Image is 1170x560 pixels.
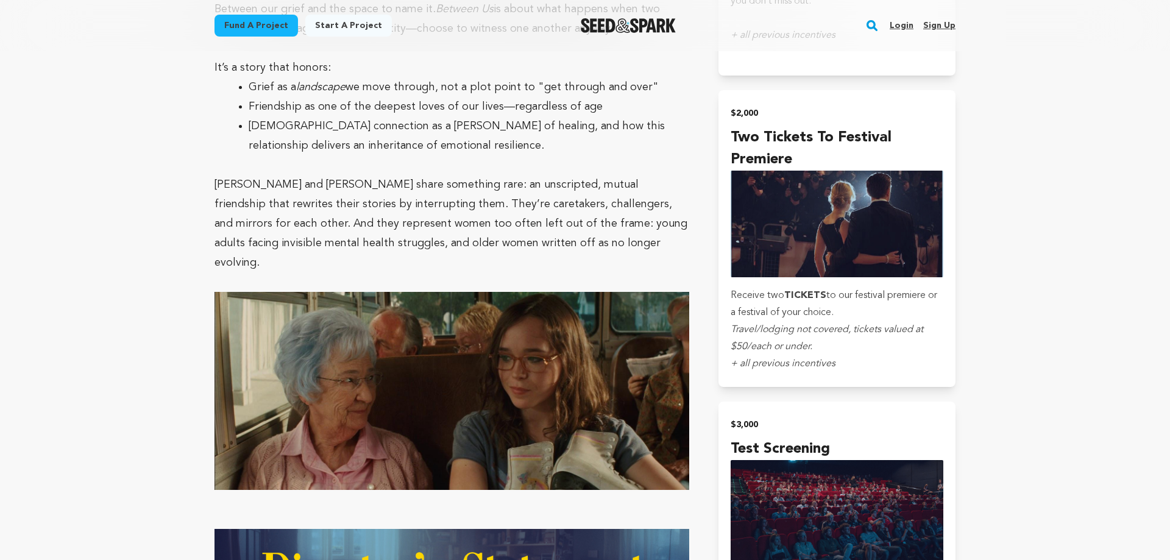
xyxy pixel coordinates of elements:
li: [DEMOGRAPHIC_DATA] connection as a [PERSON_NAME] of healing, and how this relationship delivers a... [249,116,675,155]
a: Login [890,16,913,35]
img: incentive [731,171,943,277]
a: Start a project [305,15,392,37]
img: AD_4nXfJcf3eZ0AyBQiNxexmIEtqcKRanpwbimHa68l3fYJhwLPoKMPecofmHt1LGFmQR3BrIEzE5aL0aCMroyAsNi_ZR0Zzv... [214,292,689,490]
a: Seed&Spark Homepage [581,18,676,33]
em: landscape [296,82,346,93]
p: Receive two to our festival premiere or a festival of your choice. [731,287,943,321]
a: Fund a project [214,15,298,37]
em: Travel/lodging not covered, tickets valued at $50/each or under. [731,325,923,352]
a: Sign up [923,16,955,35]
h4: Test Screening [731,438,943,460]
p: It’s a story that honors: [214,58,689,77]
li: Friendship as one of the deepest loves of our lives—regardless of age [249,97,675,116]
em: + all previous incentives [731,359,835,369]
p: [PERSON_NAME] and [PERSON_NAME] share something rare: an unscripted, mutual friendship that rewri... [214,175,689,272]
li: Grief as a we move through, not a plot point to "get through and over" [249,77,675,97]
h4: Two Tickets to Festival Premiere [731,127,943,171]
h2: $3,000 [731,416,943,433]
strong: TICKETS [784,291,826,300]
h2: $2,000 [731,105,943,122]
img: Seed&Spark Logo Dark Mode [581,18,676,33]
button: $2,000 Two Tickets to Festival Premiere incentive Receive twoTICKETSto our festival premiere or a... [718,90,955,387]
